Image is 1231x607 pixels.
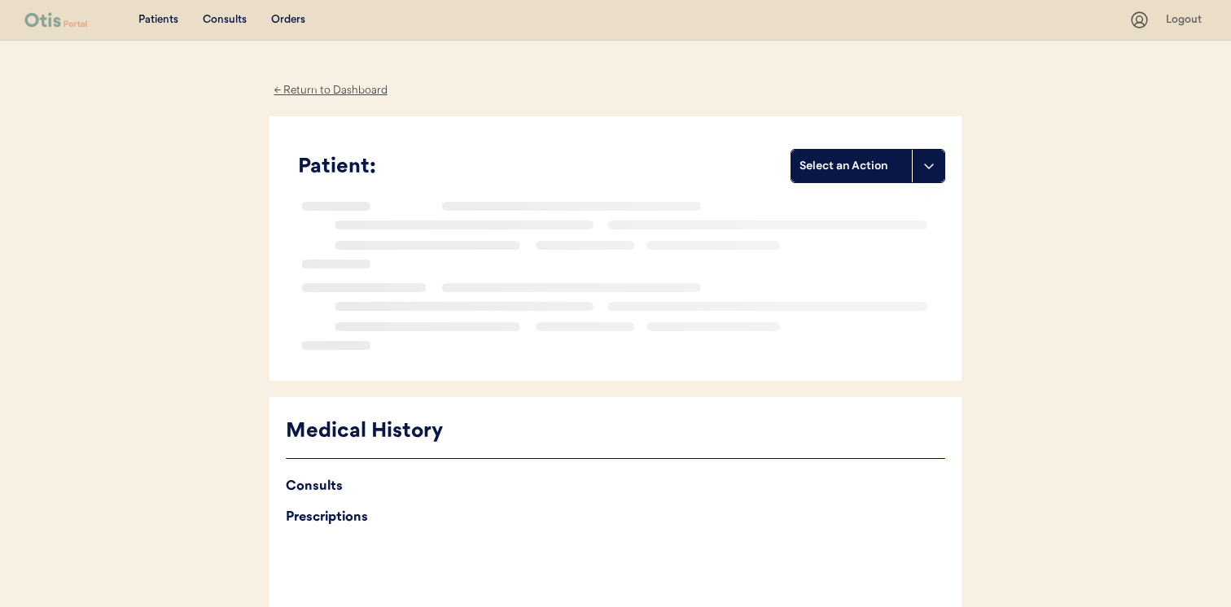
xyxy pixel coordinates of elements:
[203,12,247,28] div: Consults
[286,506,945,529] div: Prescriptions
[286,417,945,448] div: Medical History
[799,158,904,174] div: Select an Action
[1166,12,1207,28] div: Logout
[269,81,392,100] div: ← Return to Dashboard
[286,475,945,498] div: Consults
[298,152,791,183] div: Patient:
[138,12,178,28] div: Patients
[271,12,305,28] div: Orders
